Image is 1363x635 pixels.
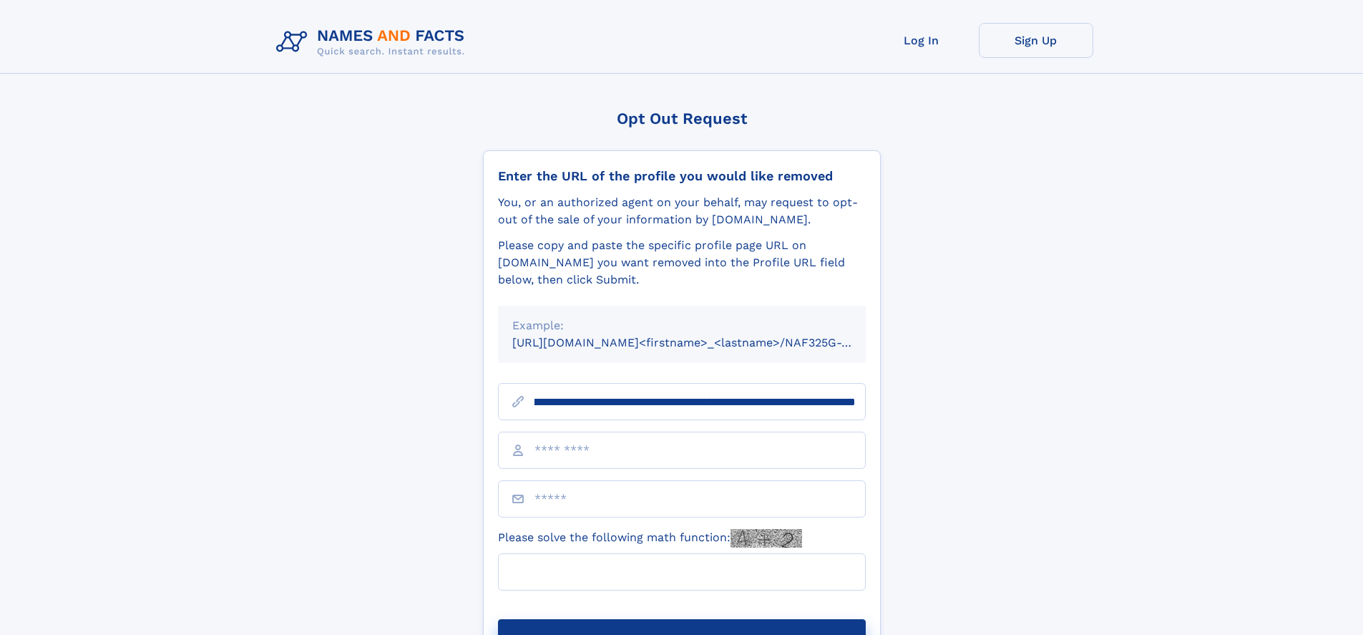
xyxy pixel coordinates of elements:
[498,529,802,548] label: Please solve the following math function:
[270,23,477,62] img: Logo Names and Facts
[498,237,866,289] div: Please copy and paste the specific profile page URL on [DOMAIN_NAME] you want removed into the Pr...
[864,23,979,58] a: Log In
[483,110,881,127] div: Opt Out Request
[512,336,893,349] small: [URL][DOMAIN_NAME]<firstname>_<lastname>/NAF325G-xxxxxxxx
[979,23,1093,58] a: Sign Up
[512,317,851,334] div: Example:
[498,168,866,184] div: Enter the URL of the profile you would like removed
[498,194,866,228] div: You, or an authorized agent on your behalf, may request to opt-out of the sale of your informatio...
